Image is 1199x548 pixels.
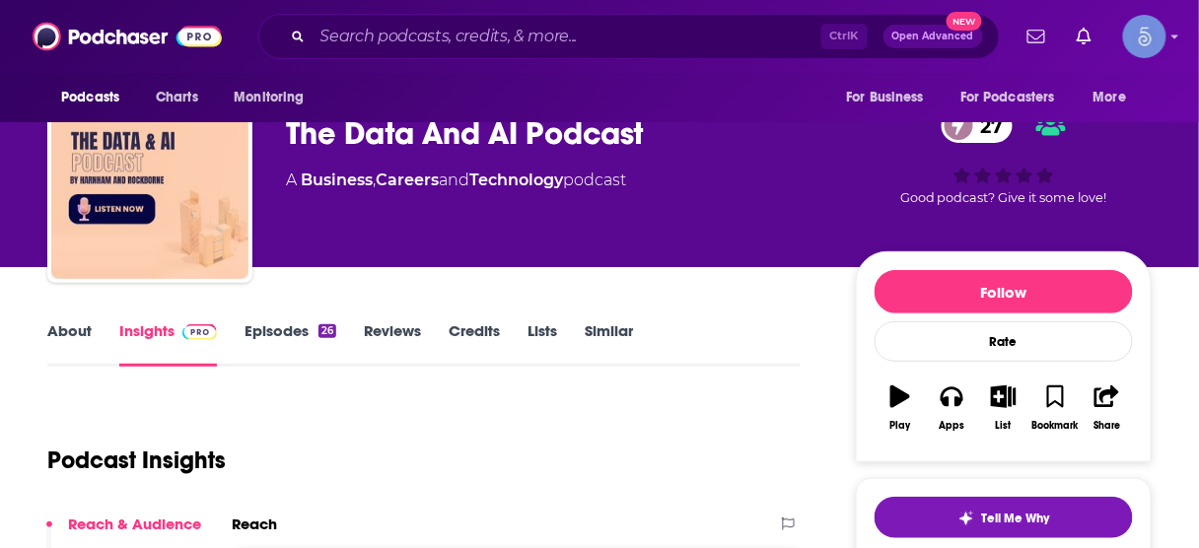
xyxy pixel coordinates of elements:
img: User Profile [1123,15,1166,58]
button: open menu [47,79,145,116]
img: The Data And AI Podcast [51,82,248,279]
a: Charts [143,79,210,116]
span: For Podcasters [960,84,1055,111]
span: 27 [961,108,1014,143]
h1: Podcast Insights [47,445,226,475]
img: Podchaser - Follow, Share and Rate Podcasts [33,18,222,55]
div: Search podcasts, credits, & more... [258,14,1000,59]
div: Bookmark [1032,420,1079,432]
div: Share [1093,420,1120,432]
button: Bookmark [1029,373,1081,444]
a: Show notifications dropdown [1020,20,1053,53]
button: Apps [926,373,977,444]
button: open menu [832,79,949,116]
span: New [947,12,982,31]
p: Reach & Audience [68,514,201,533]
button: List [978,373,1029,444]
button: Open AdvancedNew [883,25,983,48]
span: Charts [156,84,198,111]
span: Monitoring [234,84,304,111]
h2: Reach [232,514,277,533]
span: Good podcast? Give it some love! [900,190,1107,205]
span: More [1093,84,1127,111]
div: 27Good podcast? Give it some love! [856,96,1152,218]
span: Open Advanced [892,32,974,41]
a: Credits [449,321,500,367]
button: tell me why sparkleTell Me Why [875,497,1133,538]
button: open menu [948,79,1084,116]
div: Apps [940,420,965,432]
span: Podcasts [61,84,119,111]
a: InsightsPodchaser Pro [119,321,217,367]
div: A podcast [286,169,626,192]
a: Technology [469,171,563,189]
div: Rate [875,321,1133,362]
span: , [373,171,376,189]
button: open menu [220,79,329,116]
div: 26 [318,324,336,338]
a: Lists [528,321,557,367]
a: Reviews [364,321,421,367]
a: Episodes26 [245,321,336,367]
a: Careers [376,171,439,189]
a: 27 [942,108,1014,143]
button: Show profile menu [1123,15,1166,58]
input: Search podcasts, credits, & more... [313,21,821,52]
span: and [439,171,469,189]
button: Follow [875,270,1133,313]
button: open menu [1080,79,1152,116]
a: Show notifications dropdown [1069,20,1099,53]
img: Podchaser Pro [182,324,217,340]
span: Ctrl K [821,24,868,49]
span: Tell Me Why [982,511,1050,526]
button: Share [1082,373,1133,444]
span: Logged in as Spiral5-G1 [1123,15,1166,58]
div: List [996,420,1012,432]
a: About [47,321,92,367]
div: Play [890,420,911,432]
img: tell me why sparkle [958,511,974,526]
button: Play [875,373,926,444]
a: Similar [585,321,633,367]
span: For Business [846,84,924,111]
a: Business [301,171,373,189]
